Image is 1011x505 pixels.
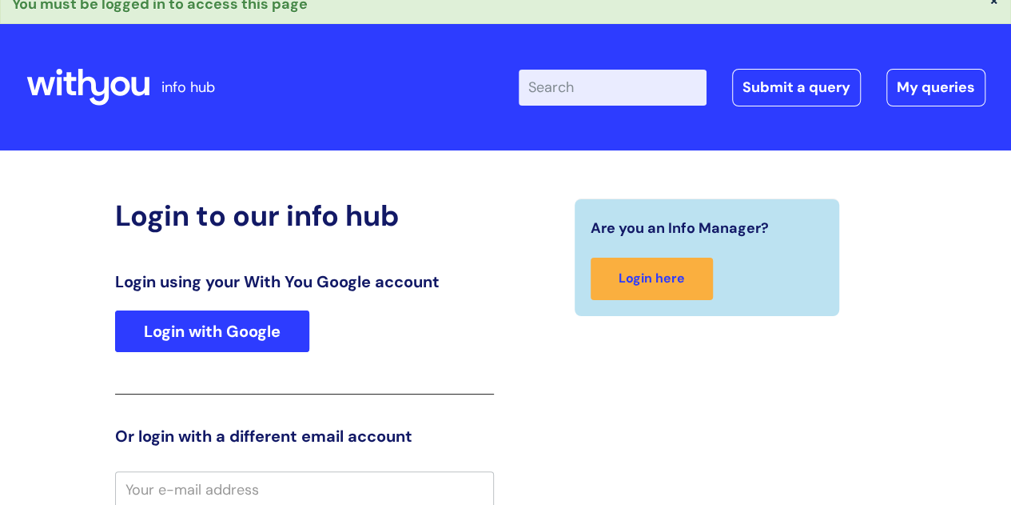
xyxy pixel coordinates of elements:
h3: Or login with a different email account [115,427,494,446]
h2: Login to our info hub [115,198,494,233]
p: info hub [161,74,215,100]
a: Login here [591,258,713,300]
a: Login with Google [115,311,309,352]
a: My queries [886,69,985,106]
input: Search [519,70,707,105]
span: Are you an Info Manager? [591,215,769,241]
a: Submit a query [732,69,861,106]
h3: Login using your With You Google account [115,272,494,291]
